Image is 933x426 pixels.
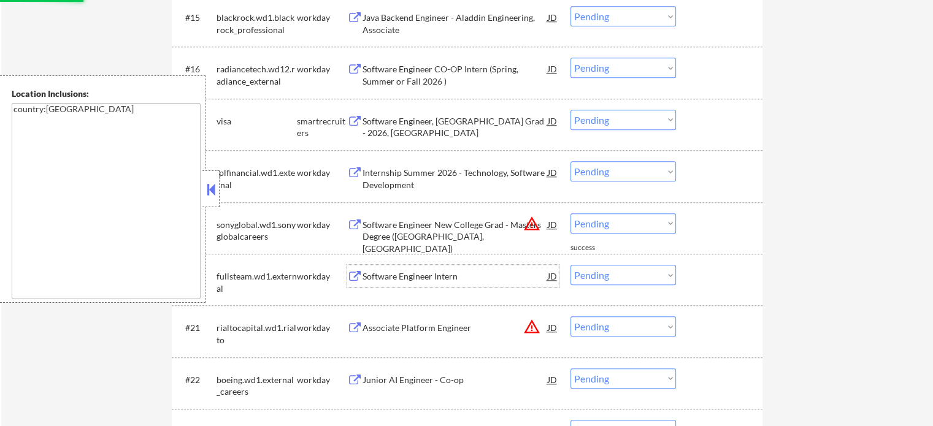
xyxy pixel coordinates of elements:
div: #21 [185,322,207,334]
div: Junior AI Engineer - Co-op [363,374,548,386]
div: JD [547,316,559,338]
div: workday [297,167,347,179]
div: visa [217,115,297,127]
div: workday [297,270,347,283]
div: #22 [185,374,207,386]
div: workday [297,63,347,75]
div: JD [547,110,559,132]
div: JD [547,6,559,28]
div: #15 [185,12,207,24]
div: JD [547,213,559,235]
div: boeing.wd1.external_careers [217,374,297,398]
div: Associate Platform Engineer [363,322,548,334]
div: sonyglobal.wd1.sonyglobalcareers [217,219,297,243]
div: Internship Summer 2026 - Technology, Software Development [363,167,548,191]
div: blackrock.wd1.blackrock_professional [217,12,297,36]
div: Software Engineer Intern [363,270,548,283]
div: Java Backend Engineer - Aladdin Engineering, Associate [363,12,548,36]
div: workday [297,219,347,231]
button: warning_amber [523,318,540,335]
div: rialtocapital.wd1.rialto [217,322,297,346]
div: workday [297,374,347,386]
div: JD [547,265,559,287]
div: success [570,243,620,253]
div: Software Engineer New College Grad - Masters Degree ([GEOGRAPHIC_DATA], [GEOGRAPHIC_DATA]) [363,219,548,255]
div: radiancetech.wd12.radiance_external [217,63,297,87]
div: Software Engineer, [GEOGRAPHIC_DATA] Grad - 2026, [GEOGRAPHIC_DATA] [363,115,548,139]
div: lplfinancial.wd1.external [217,167,297,191]
div: workday [297,322,347,334]
div: fullsteam.wd1.external [217,270,297,294]
div: smartrecruiters [297,115,347,139]
div: workday [297,12,347,24]
div: JD [547,58,559,80]
div: #16 [185,63,207,75]
div: Location Inclusions: [12,88,201,100]
div: Software Engineer CO-OP Intern (Spring, Summer or Fall 2026 ) [363,63,548,87]
div: JD [547,161,559,183]
button: warning_amber [523,215,540,232]
div: JD [547,368,559,390]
